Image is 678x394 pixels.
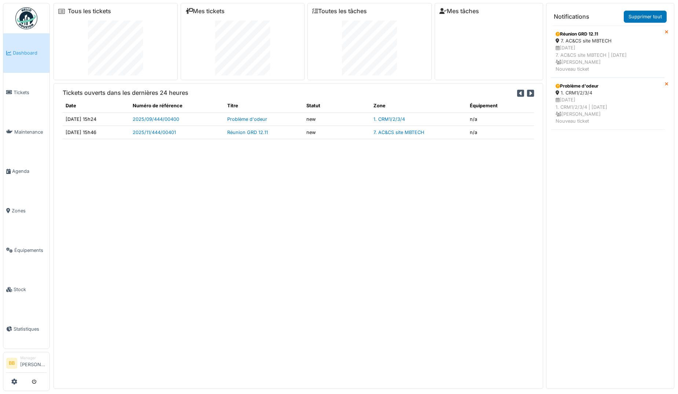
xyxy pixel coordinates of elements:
[312,8,367,15] a: Toutes les tâches
[133,116,179,122] a: 2025/09/444/00400
[556,96,660,124] div: [DATE] 1. CRM1/2/3/4 | [DATE] [PERSON_NAME] Nouveau ticket
[3,33,49,73] a: Dashboard
[14,89,47,96] span: Tickets
[63,126,130,139] td: [DATE] 15h46
[3,309,49,349] a: Statistiques
[303,112,371,126] td: new
[3,152,49,191] a: Agenda
[556,31,660,37] div: Réunion GRD 12.11
[373,130,424,135] a: 7. AC&CS site MBTECH
[3,112,49,152] a: Maintenance
[556,37,660,44] div: 7. AC&CS site MBTECH
[224,99,303,112] th: Titre
[551,26,665,78] a: Réunion GRD 12.11 7. AC&CS site MBTECH [DATE]7. AC&CS site MBTECH | [DATE] [PERSON_NAME]Nouveau t...
[130,99,224,112] th: Numéro de référence
[63,99,130,112] th: Date
[3,270,49,309] a: Stock
[185,8,225,15] a: Mes tickets
[20,355,47,371] li: [PERSON_NAME]
[467,126,534,139] td: n/a
[63,89,188,96] h6: Tickets ouverts dans les dernières 24 heures
[3,230,49,270] a: Équipements
[6,355,47,373] a: BB Manager[PERSON_NAME]
[14,286,47,293] span: Stock
[14,247,47,254] span: Équipements
[303,99,371,112] th: Statut
[13,49,47,56] span: Dashboard
[554,13,589,20] h6: Notifications
[15,7,37,29] img: Badge_color-CXgf-gQk.svg
[467,99,534,112] th: Équipement
[467,112,534,126] td: n/a
[439,8,479,15] a: Mes tâches
[12,168,47,175] span: Agenda
[371,99,467,112] th: Zone
[6,358,17,369] li: BB
[20,355,47,361] div: Manager
[373,116,405,122] a: 1. CRM1/2/3/4
[14,326,47,332] span: Statistiques
[3,73,49,112] a: Tickets
[14,129,47,135] span: Maintenance
[303,126,371,139] td: new
[12,207,47,214] span: Zones
[227,116,267,122] a: Problème d'odeur
[63,112,130,126] td: [DATE] 15h24
[556,83,660,89] div: Problème d'odeur
[556,89,660,96] div: 1. CRM1/2/3/4
[556,44,660,73] div: [DATE] 7. AC&CS site MBTECH | [DATE] [PERSON_NAME] Nouveau ticket
[624,11,667,23] a: Supprimer tout
[68,8,111,15] a: Tous les tickets
[133,130,176,135] a: 2025/11/444/00401
[3,191,49,231] a: Zones
[551,78,665,130] a: Problème d'odeur 1. CRM1/2/3/4 [DATE]1. CRM1/2/3/4 | [DATE] [PERSON_NAME]Nouveau ticket
[227,130,268,135] a: Réunion GRD 12.11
